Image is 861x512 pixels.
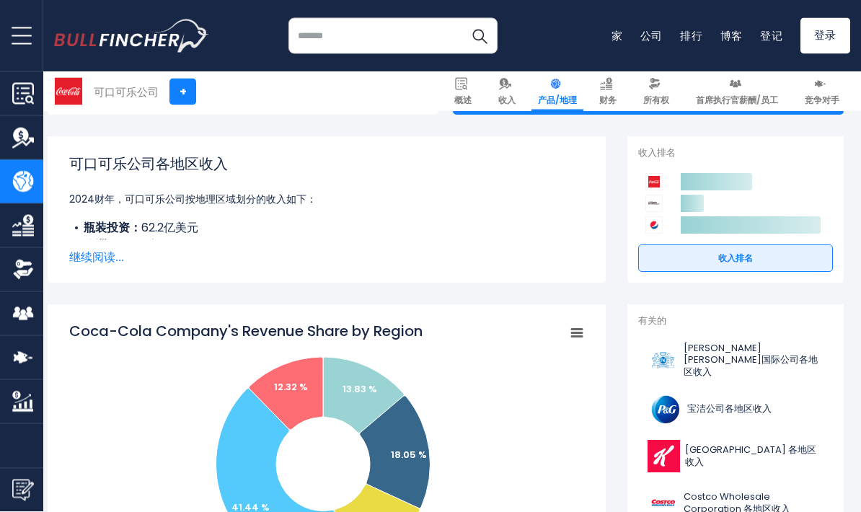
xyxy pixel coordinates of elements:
[645,217,663,234] img: 百事可乐竞争对手徽标
[645,195,663,213] img: Keurig Dr Pepper 竞争对手徽标
[69,193,317,207] font: 2024财年，可口可乐公司按地理区域划分的收入如下：
[640,28,663,43] a: 公司
[645,174,663,191] img: 可口可乐公司竞争对手的标志
[798,72,846,112] a: 竞争对手
[593,72,623,112] a: 财务
[84,237,118,254] font: 欧洲：
[638,340,833,384] a: [PERSON_NAME][PERSON_NAME]国际公司各地区收入
[800,18,851,54] a: 登录
[638,245,833,273] a: 收入排名
[680,28,703,43] a: 排行
[599,94,617,106] font: 财务
[94,84,159,100] font: 可口可乐公司
[141,220,198,237] font: 62.2亿美元
[689,72,785,112] a: 首席执行官薪酬/员工
[647,345,679,377] img: 下午徽标
[391,449,427,462] text: 18.05 %
[54,19,209,53] img: 红腹灰雀徽标
[492,72,522,112] a: 收入
[55,78,82,105] img: KO 徽标
[718,252,753,265] font: 收入排名
[54,19,209,53] a: 前往主页
[462,18,498,54] button: 搜索
[531,72,583,112] a: 产品/地理
[638,146,676,160] font: 收入排名
[684,342,818,380] font: [PERSON_NAME][PERSON_NAME]国际公司各地区收入
[69,250,124,266] font: 继续阅读...
[538,94,577,106] font: 产品/地理
[687,402,772,416] font: 宝洁公司各地区收入
[647,394,683,426] img: PG 徽标
[638,390,833,430] a: 宝洁公司各地区收入
[814,28,837,43] font: 登录
[69,322,423,342] tspan: Coca-Cola Company's Revenue Share by Region
[12,259,34,281] img: 所有权
[448,72,478,112] a: 概述
[696,94,778,106] font: 首席执行官薪酬/员工
[611,28,623,43] a: 家
[274,381,308,394] text: 12.32 %
[643,94,669,106] font: 所有权
[69,154,228,175] font: 可口可乐公司各地区收入
[180,83,187,100] font: +
[647,441,681,473] img: K 标志
[169,79,196,105] a: +
[498,94,516,106] font: 收入
[454,94,472,106] font: 概述
[84,220,141,237] font: 瓶装投资：
[118,237,172,254] font: 81.2亿美元
[805,94,839,106] font: 竞争对手
[760,28,783,43] a: 登记
[638,314,666,328] font: 有关的
[637,72,676,112] a: 所有权
[343,383,377,397] text: 13.83 %
[720,28,743,43] a: 博客
[685,443,816,469] font: [GEOGRAPHIC_DATA] 各地区收入
[638,437,833,477] a: [GEOGRAPHIC_DATA] 各地区收入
